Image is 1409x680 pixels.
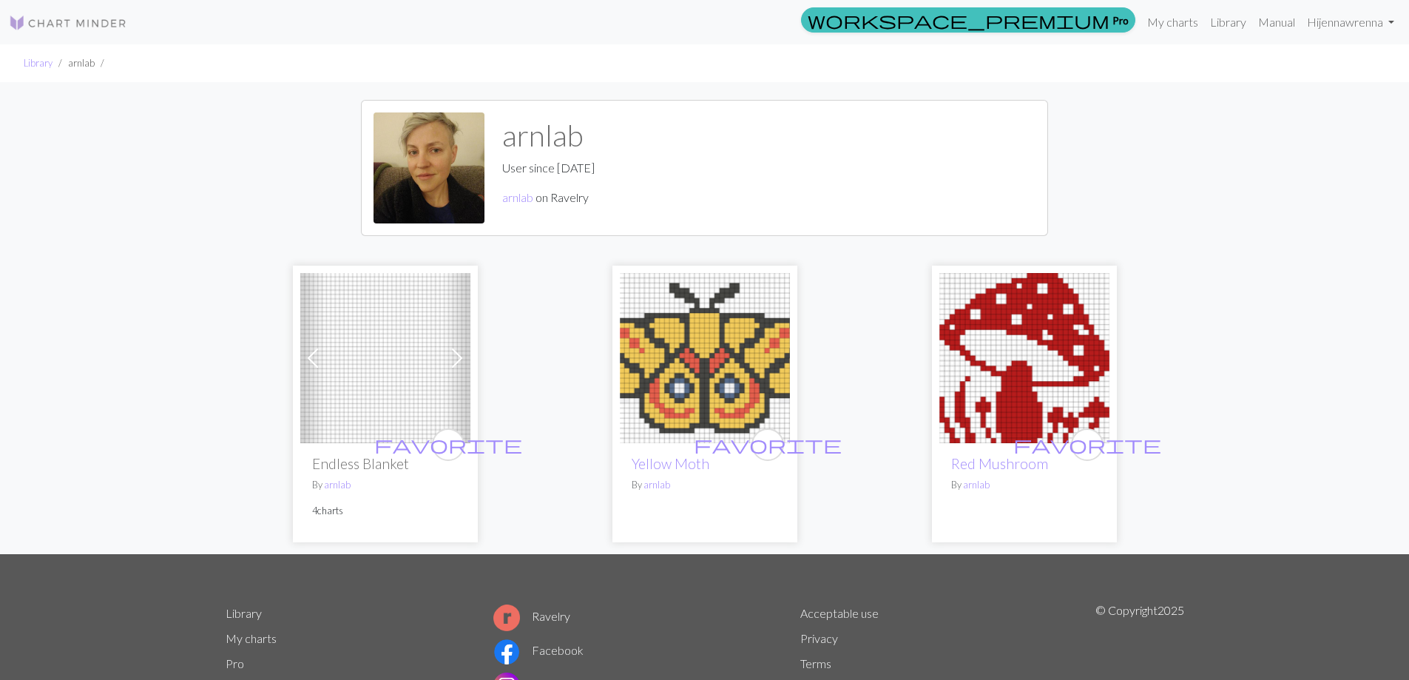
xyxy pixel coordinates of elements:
a: Yellow Moth [632,455,709,472]
button: favourite [432,428,464,461]
a: Red Mushroom [951,455,1048,472]
a: Privacy [800,631,838,645]
span: workspace_premium [808,10,1109,30]
i: favourite [694,430,842,459]
span: favorite [694,433,842,456]
img: Facebook logo [493,639,520,665]
button: favourite [751,428,784,461]
a: Library [226,606,262,620]
a: Pro [226,656,244,670]
img: Red Mushroom [939,273,1109,443]
p: on Ravelry [502,189,595,206]
a: arnlab [963,479,990,491]
p: By [632,478,778,492]
img: Logo [9,14,127,32]
h2: Endless Blanket [312,455,459,472]
a: Hijennawrenna [1301,7,1400,37]
a: Pro [801,7,1135,33]
p: User since [DATE] [502,159,595,177]
a: Library [1204,7,1252,37]
a: arnlab [502,190,533,204]
a: Manual [1252,7,1301,37]
a: Red Mushroom [939,349,1109,363]
p: 4 charts [312,504,459,518]
a: arnlab [324,479,351,491]
img: Base 39 x 43 [300,273,470,443]
i: favourite [1013,430,1161,459]
p: By [312,478,459,492]
span: favorite [1013,433,1161,456]
a: My charts [226,631,277,645]
img: arnlab [374,112,484,223]
li: arnlab [53,56,95,70]
a: Acceptable use [800,606,879,620]
a: arnlab [643,479,670,491]
img: Ravelry logo [493,605,520,631]
span: favorite [374,433,522,456]
a: My charts [1141,7,1204,37]
i: favourite [374,430,522,459]
a: Terms [800,656,831,670]
a: Ravelry [493,609,570,623]
h1: arnlab [502,118,595,153]
img: Moth [620,273,790,443]
a: Base 39 x 43 [300,349,470,363]
a: Facebook [493,643,584,657]
a: Library [24,57,53,69]
a: Moth [620,349,790,363]
p: By [951,478,1098,492]
button: favourite [1071,428,1104,461]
